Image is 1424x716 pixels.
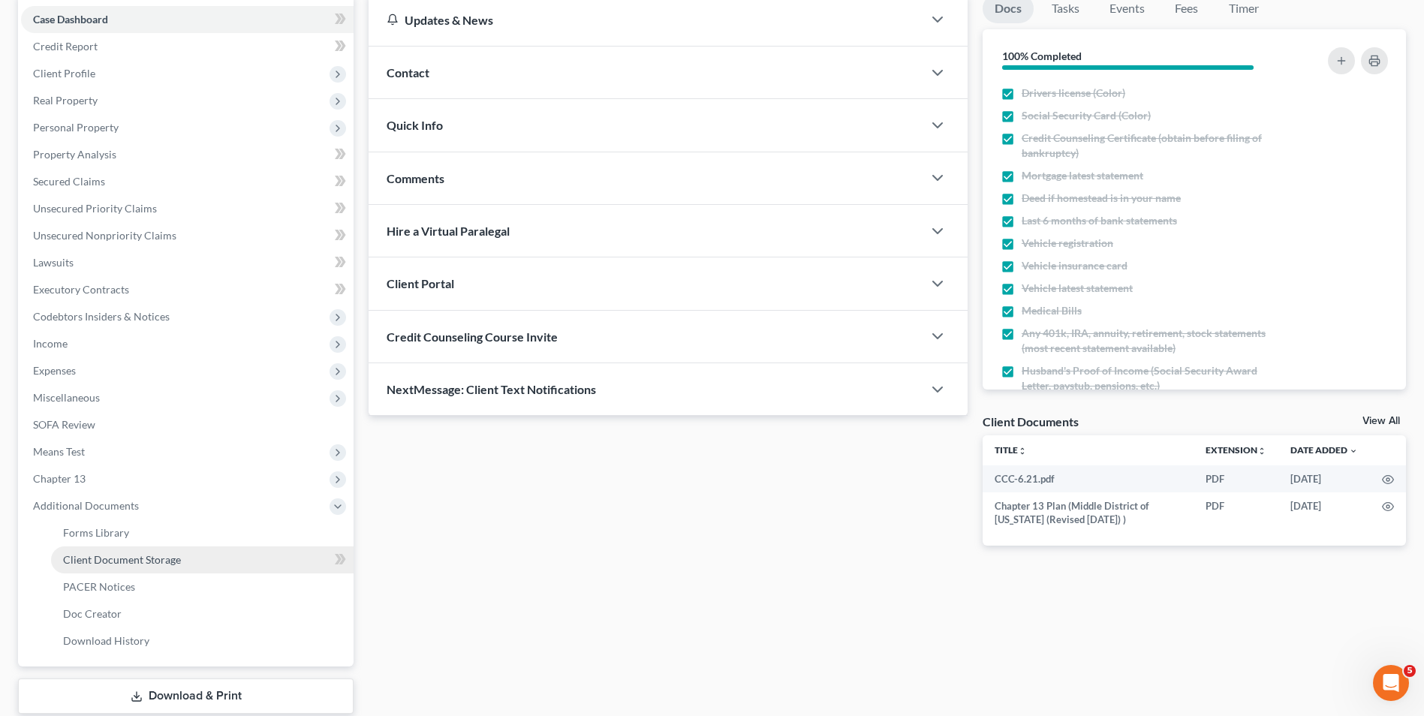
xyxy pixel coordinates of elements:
span: Drivers license (Color) [1022,86,1125,101]
span: Unsecured Nonpriority Claims [33,229,176,242]
span: Quick Info [387,118,443,132]
a: Download & Print [18,678,354,714]
span: 5 [1404,665,1416,677]
span: Unsecured Priority Claims [33,202,157,215]
span: Credit Counseling Certificate (obtain before filing of bankruptcy) [1022,131,1287,161]
span: Credit Counseling Course Invite [387,329,558,344]
a: Download History [51,627,354,654]
span: Means Test [33,445,85,458]
span: PACER Notices [63,580,135,593]
iframe: Intercom live chat [1373,665,1409,701]
span: Medical Bills [1022,303,1082,318]
span: Client Portal [387,276,454,290]
span: Comments [387,171,444,185]
td: Chapter 13 Plan (Middle District of [US_STATE] (Revised [DATE]) ) [983,492,1194,534]
td: PDF [1194,465,1278,492]
span: Property Analysis [33,148,116,161]
a: Lawsuits [21,249,354,276]
td: CCC-6.21.pdf [983,465,1194,492]
a: Doc Creator [51,600,354,627]
span: Secured Claims [33,175,105,188]
span: Credit Report [33,40,98,53]
span: Husband's Proof of Income (Social Security Award Letter, paystub, pensions, etc.) [1022,363,1287,393]
a: Extensionunfold_more [1206,444,1266,456]
span: Forms Library [63,526,129,539]
div: Updates & News [387,12,905,28]
span: Income [33,337,68,350]
span: Contact [387,65,429,80]
i: unfold_more [1257,447,1266,456]
a: Secured Claims [21,168,354,195]
a: Executory Contracts [21,276,354,303]
a: View All [1362,416,1400,426]
span: Hire a Virtual Paralegal [387,224,510,238]
span: NextMessage: Client Text Notifications [387,382,596,396]
a: Unsecured Nonpriority Claims [21,222,354,249]
a: Client Document Storage [51,546,354,573]
span: Doc Creator [63,607,122,620]
span: Miscellaneous [33,391,100,404]
a: Unsecured Priority Claims [21,195,354,222]
a: PACER Notices [51,573,354,600]
span: Executory Contracts [33,283,129,296]
i: expand_more [1349,447,1358,456]
td: [DATE] [1278,465,1370,492]
a: SOFA Review [21,411,354,438]
span: Case Dashboard [33,13,108,26]
span: Vehicle insurance card [1022,258,1127,273]
span: Any 401k, IRA, annuity, retirement, stock statements (most recent statement available) [1022,326,1287,356]
span: Additional Documents [33,499,139,512]
span: Download History [63,634,149,647]
span: Last 6 months of bank statements [1022,213,1177,228]
td: PDF [1194,492,1278,534]
span: Expenses [33,364,76,377]
a: Property Analysis [21,141,354,168]
td: [DATE] [1278,492,1370,534]
span: Mortgage latest statement [1022,168,1143,183]
a: Case Dashboard [21,6,354,33]
a: Date Added expand_more [1290,444,1358,456]
span: Personal Property [33,121,119,134]
a: Credit Report [21,33,354,60]
span: SOFA Review [33,418,95,431]
span: Client Profile [33,67,95,80]
strong: 100% Completed [1002,50,1082,62]
span: Lawsuits [33,256,74,269]
a: Forms Library [51,519,354,546]
span: Social Security Card (Color) [1022,108,1151,123]
div: Client Documents [983,414,1079,429]
span: Real Property [33,94,98,107]
span: Vehicle latest statement [1022,281,1133,296]
span: Deed if homestead is in your name [1022,191,1181,206]
span: Vehicle registration [1022,236,1113,251]
span: Chapter 13 [33,472,86,485]
span: Client Document Storage [63,553,181,566]
a: Titleunfold_more [995,444,1027,456]
i: unfold_more [1018,447,1027,456]
span: Codebtors Insiders & Notices [33,310,170,323]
